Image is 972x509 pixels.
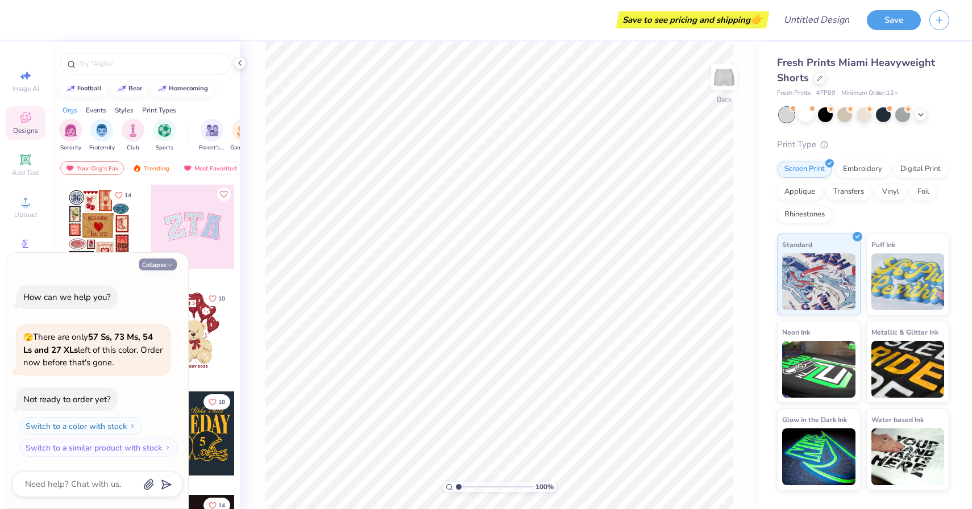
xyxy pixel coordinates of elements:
button: Switch to a similar product with stock [19,439,177,457]
button: filter button [153,119,176,152]
button: filter button [122,119,144,152]
button: Collapse [139,258,177,270]
span: Metallic & Glitter Ink [871,326,938,338]
div: How can we help you? [23,291,111,303]
img: Sorority Image [64,124,77,137]
button: Switch to a color with stock [19,417,142,435]
span: Fraternity [89,144,115,152]
button: filter button [230,119,256,152]
span: Glow in the Dark Ink [782,414,847,425]
div: Styles [115,105,134,115]
div: Print Types [142,105,176,115]
div: football [77,85,102,91]
img: Metallic & Glitter Ink [871,341,945,398]
span: 18 [218,399,225,405]
div: filter for Sports [153,119,176,152]
span: Sports [156,144,173,152]
img: Back [713,66,736,89]
div: Rhinestones [777,206,832,223]
span: Sorority [60,144,81,152]
button: filter button [89,119,115,152]
button: filter button [59,119,82,152]
div: Transfers [826,183,871,201]
div: filter for Sorority [59,119,82,152]
div: Trending [127,161,175,175]
button: Like [217,187,231,201]
span: 100 % [535,482,554,492]
button: bear [111,80,147,97]
img: Glow in the Dark Ink [782,428,855,485]
img: trend_line.gif [117,85,126,92]
img: Standard [782,253,855,310]
button: Like [110,187,136,203]
div: Events [86,105,106,115]
button: filter button [199,119,225,152]
span: Add Text [12,168,39,177]
img: Puff Ink [871,253,945,310]
span: 14 [218,503,225,508]
img: Sports Image [158,124,171,137]
img: Fraternity Image [95,124,108,137]
img: Water based Ink [871,428,945,485]
img: trending.gif [132,164,142,172]
span: 14 [124,193,131,198]
button: football [60,80,107,97]
div: filter for Game Day [230,119,256,152]
input: Untitled Design [775,9,858,31]
input: Try "Alpha" [78,58,224,69]
div: filter for Club [122,119,144,152]
span: Designs [13,126,38,135]
div: Digital Print [893,161,948,178]
img: most_fav.gif [183,164,192,172]
strong: 57 Ss, 73 Ms, 54 Ls and 27 XLs [23,331,153,356]
div: Not ready to order yet? [23,394,111,405]
span: Neon Ink [782,326,810,338]
span: Game Day [230,144,256,152]
span: There are only left of this color. Order now before that's gone. [23,331,163,368]
span: Fresh Prints [777,89,811,98]
span: Fresh Prints Miami Heavyweight Shorts [777,56,935,85]
img: Neon Ink [782,341,855,398]
div: Most Favorited [178,161,242,175]
div: Save to see pricing and shipping [619,11,766,28]
img: most_fav.gif [65,164,74,172]
span: 10 [218,296,225,302]
span: 👉 [750,12,763,26]
div: Your Org's Fav [60,161,124,175]
div: Applique [777,183,823,201]
div: Embroidery [836,161,890,178]
span: Upload [14,210,37,219]
img: trend_line.gif [157,85,167,92]
div: filter for Fraternity [89,119,115,152]
div: Print Type [777,138,949,151]
div: Screen Print [777,161,832,178]
span: # FP89 [816,89,836,98]
img: Switch to a color with stock [129,423,136,429]
span: 🫣 [23,332,33,343]
img: Club Image [127,124,139,137]
div: Foil [910,183,937,201]
span: Standard [782,239,812,251]
div: filter for Parent's Weekend [199,119,225,152]
span: Minimum Order: 12 + [841,89,898,98]
img: trend_line.gif [66,85,75,92]
button: Save [867,10,921,30]
div: Back [717,94,732,105]
div: Vinyl [875,183,907,201]
img: Switch to a similar product with stock [164,444,171,451]
span: Parent's Weekend [199,144,225,152]
button: Like [203,291,230,306]
span: Water based Ink [871,414,924,425]
div: homecoming [169,85,208,91]
div: Orgs [63,105,77,115]
button: homecoming [151,80,213,97]
div: bear [128,85,142,91]
span: Image AI [13,84,39,93]
span: Puff Ink [871,239,895,251]
img: Parent's Weekend Image [206,124,219,137]
span: Club [127,144,139,152]
img: Game Day Image [237,124,250,137]
button: Like [203,394,230,410]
